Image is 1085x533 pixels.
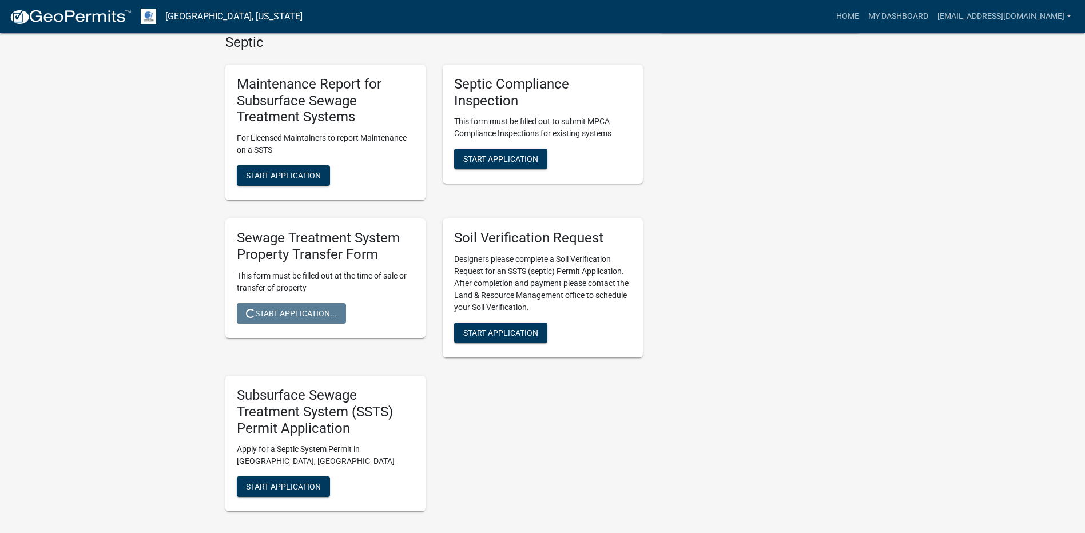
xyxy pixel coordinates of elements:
[864,6,933,27] a: My Dashboard
[237,303,346,324] button: Start Application...
[463,154,538,164] span: Start Application
[237,132,414,156] p: For Licensed Maintainers to report Maintenance on a SSTS
[454,116,631,140] p: This form must be filled out to submit MPCA Compliance Inspections for existing systems
[246,308,337,317] span: Start Application...
[933,6,1076,27] a: [EMAIL_ADDRESS][DOMAIN_NAME]
[454,253,631,313] p: Designers please complete a Soil Verification Request for an SSTS (septic) Permit Application. Af...
[225,34,643,51] h4: Septic
[237,270,414,294] p: This form must be filled out at the time of sale or transfer of property
[246,482,321,491] span: Start Application
[237,230,414,263] h5: Sewage Treatment System Property Transfer Form
[454,230,631,246] h5: Soil Verification Request
[237,476,330,497] button: Start Application
[246,171,321,180] span: Start Application
[463,328,538,337] span: Start Application
[454,149,547,169] button: Start Application
[237,165,330,186] button: Start Application
[165,7,303,26] a: [GEOGRAPHIC_DATA], [US_STATE]
[237,76,414,125] h5: Maintenance Report for Subsurface Sewage Treatment Systems
[237,387,414,436] h5: Subsurface Sewage Treatment System (SSTS) Permit Application
[454,76,631,109] h5: Septic Compliance Inspection
[454,323,547,343] button: Start Application
[141,9,156,24] img: Otter Tail County, Minnesota
[237,443,414,467] p: Apply for a Septic System Permit in [GEOGRAPHIC_DATA], [GEOGRAPHIC_DATA]
[832,6,864,27] a: Home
